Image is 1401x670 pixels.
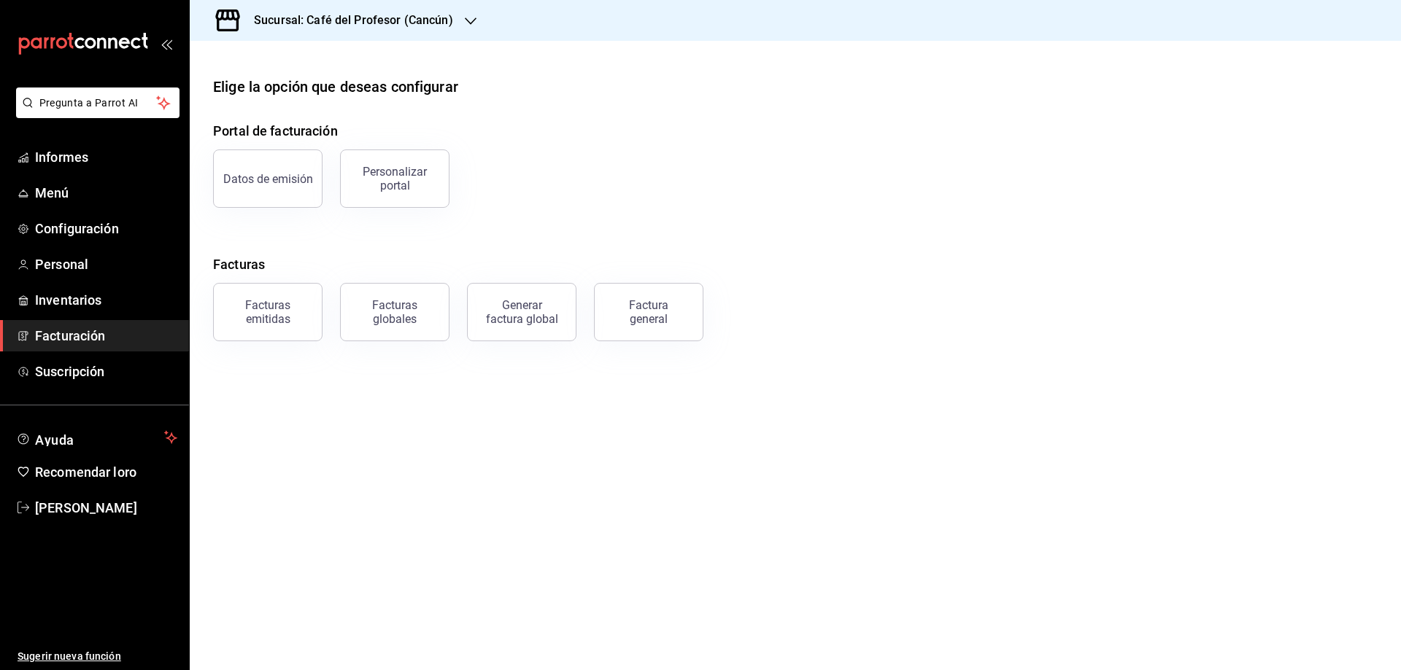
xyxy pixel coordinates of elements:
[35,292,101,308] font: Inventarios
[213,283,323,341] button: Facturas emitidas
[629,298,668,326] font: Factura general
[340,283,449,341] button: Facturas globales
[35,221,119,236] font: Configuración
[340,149,449,208] button: Personalizar portal
[35,364,104,379] font: Suscripción
[254,13,453,27] font: Sucursal: Café del Profesor (Cancún)
[213,123,338,139] font: Portal de facturación
[35,464,136,480] font: Recomendar loro
[161,38,172,50] button: abrir_cajón_menú
[213,257,265,272] font: Facturas
[213,78,458,96] font: Elige la opción que deseas configurar
[39,97,139,109] font: Pregunta a Parrot AI
[10,106,180,121] a: Pregunta a Parrot AI
[245,298,290,326] font: Facturas emitidas
[35,500,137,515] font: [PERSON_NAME]
[18,650,121,662] font: Sugerir nueva función
[35,432,74,448] font: Ayuda
[16,87,180,118] button: Pregunta a Parrot AI
[213,149,323,208] button: Datos de emisión
[594,283,703,341] button: Factura general
[372,298,417,326] font: Facturas globales
[35,149,88,165] font: Informes
[223,172,313,186] font: Datos de emisión
[363,165,427,192] font: Personalizar portal
[467,283,576,341] button: Generar factura global
[35,257,88,272] font: Personal
[486,298,558,326] font: Generar factura global
[35,328,105,343] font: Facturación
[35,185,69,200] font: Menú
